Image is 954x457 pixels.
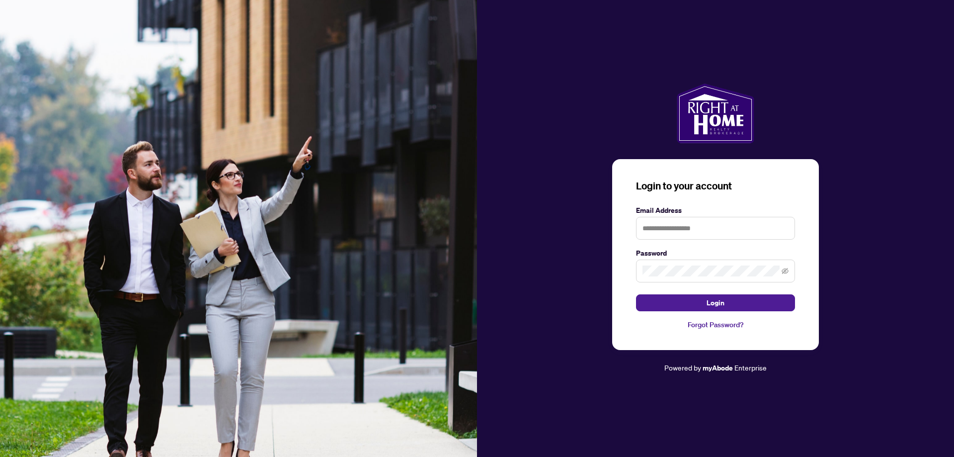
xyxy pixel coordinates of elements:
button: Login [636,294,795,311]
span: Powered by [664,363,701,372]
a: Forgot Password? [636,319,795,330]
a: myAbode [703,363,733,373]
span: Enterprise [734,363,767,372]
h3: Login to your account [636,179,795,193]
label: Email Address [636,205,795,216]
label: Password [636,248,795,259]
span: eye-invisible [782,268,789,274]
img: ma-logo [677,84,754,143]
span: Login [707,295,724,311]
